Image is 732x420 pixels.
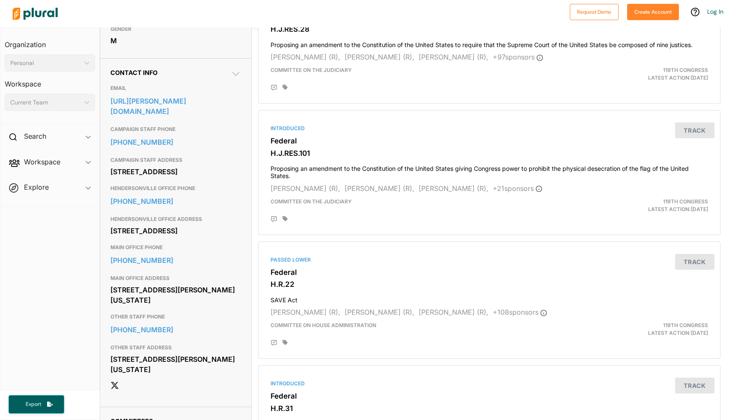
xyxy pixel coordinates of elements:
div: [STREET_ADDRESS][PERSON_NAME][US_STATE] [110,353,241,376]
a: [PHONE_NUMBER] [110,195,241,208]
div: Latest Action: [DATE] [564,66,714,82]
button: Track [675,378,714,393]
button: Create Account [627,4,679,20]
div: Passed Lower [271,256,708,264]
h3: EMAIL [110,83,241,93]
div: Add Position Statement [271,340,277,346]
button: Export [9,395,64,414]
div: Current Team [10,98,81,107]
h3: MAIN OFFICE PHONE [110,242,241,253]
h3: GENDER [110,24,241,34]
h3: Federal [271,137,708,145]
h2: Search [24,131,46,141]
a: Log In [707,8,723,15]
div: Introduced [271,125,708,132]
span: + 108 sponsor s [493,308,547,316]
button: Request Demo [570,4,619,20]
span: + 21 sponsor s [493,184,542,193]
span: 119th Congress [663,322,708,328]
div: M [110,34,241,47]
span: Committee on the Judiciary [271,198,352,205]
span: [PERSON_NAME] (R), [345,53,414,61]
span: [PERSON_NAME] (R), [419,308,488,316]
h3: HENDERSONVILLE OFFICE PHONE [110,183,241,194]
h3: H.R.31 [271,404,708,413]
div: [STREET_ADDRESS] [110,165,241,178]
span: [PERSON_NAME] (R), [345,308,414,316]
div: Introduced [271,380,708,387]
h4: Proposing an amendment to the Constitution of the United States to require that the Supreme Court... [271,37,708,49]
button: Track [675,254,714,270]
h3: CAMPAIGN STAFF PHONE [110,124,241,134]
h3: Workspace [5,71,95,90]
a: [PHONE_NUMBER] [110,136,241,149]
span: 119th Congress [663,198,708,205]
h3: H.R.22 [271,280,708,289]
h4: SAVE Act [271,292,708,304]
span: [PERSON_NAME] (R), [419,184,488,193]
h3: OTHER STAFF PHONE [110,312,241,322]
div: Add Position Statement [271,84,277,91]
span: [PERSON_NAME] (R), [271,308,340,316]
h3: CAMPAIGN STAFF ADDRESS [110,155,241,165]
h3: OTHER STAFF ADDRESS [110,343,241,353]
div: Add tags [283,216,288,222]
span: 119th Congress [663,67,708,73]
h3: Organization [5,32,95,51]
span: [PERSON_NAME] (R), [419,53,488,61]
h3: MAIN OFFICE ADDRESS [110,273,241,283]
a: Create Account [627,7,679,16]
span: [PERSON_NAME] (R), [271,184,340,193]
div: Add Position Statement [271,216,277,223]
span: Committee on the Judiciary [271,67,352,73]
span: Contact Info [110,69,158,76]
h3: HENDERSONVILLE OFFICE ADDRESS [110,214,241,224]
a: [PHONE_NUMBER] [110,323,241,336]
span: + 97 sponsor s [493,53,543,61]
h4: Proposing an amendment to the Constitution of the United States giving Congress power to prohibit... [271,161,708,180]
span: Committee on House Administration [271,322,376,328]
h3: Federal [271,268,708,277]
a: [PHONE_NUMBER] [110,254,241,267]
span: [PERSON_NAME] (R), [271,53,340,61]
a: Request Demo [570,7,619,16]
div: Latest Action: [DATE] [564,198,714,213]
div: Personal [10,59,81,68]
div: Add tags [283,84,288,90]
span: Export [20,401,47,408]
div: [STREET_ADDRESS] [110,224,241,237]
span: [PERSON_NAME] (R), [345,184,414,193]
div: Add tags [283,340,288,346]
div: [STREET_ADDRESS][PERSON_NAME][US_STATE] [110,283,241,307]
a: [URL][PERSON_NAME][DOMAIN_NAME] [110,95,241,118]
div: Latest Action: [DATE] [564,322,714,337]
h3: H.J.RES.28 [271,25,708,33]
button: Track [675,122,714,138]
h3: H.J.RES.101 [271,149,708,158]
h3: Federal [271,392,708,400]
